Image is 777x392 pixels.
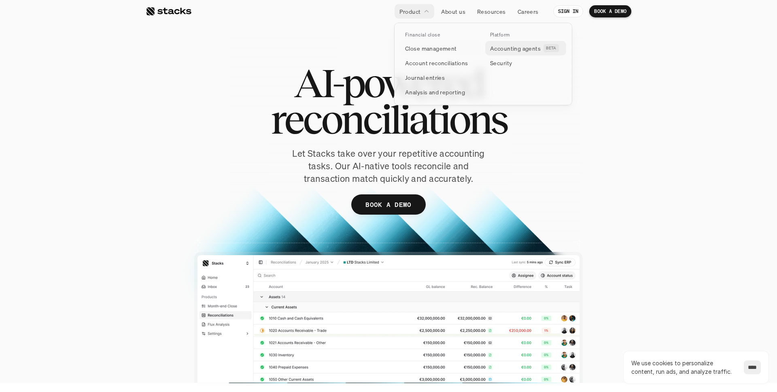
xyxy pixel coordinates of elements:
[485,41,566,55] a: Accounting agentsBETA
[553,5,584,17] a: SIGN IN
[405,32,440,38] p: Financial close
[594,9,626,14] p: BOOK A DEMO
[513,4,543,19] a: Careers
[405,44,457,53] p: Close management
[400,41,481,55] a: Close management
[490,44,541,53] p: Accounting agents
[441,7,465,16] p: About us
[400,85,481,99] a: Analysis and reporting
[490,32,510,38] p: Platform
[631,359,736,376] p: We use cookies to personalize content, run ads, and analyze traffic.
[400,70,481,85] a: Journal entries
[271,101,507,138] span: reconciliations
[399,7,421,16] p: Product
[277,147,500,185] p: Let Stacks take over your repetitive accounting tasks. Our AI-native tools reconcile and transact...
[405,88,465,96] p: Analysis and reporting
[436,4,470,19] a: About us
[365,199,412,211] p: BOOK A DEMO
[490,59,512,67] p: Security
[400,55,481,70] a: Account reconciliations
[589,5,631,17] a: BOOK A DEMO
[294,65,483,101] span: AI-powered
[546,46,556,51] h2: BETA
[558,9,579,14] p: SIGN IN
[477,7,506,16] p: Resources
[405,73,445,82] p: Journal entries
[518,7,539,16] p: Careers
[485,55,566,70] a: Security
[472,4,511,19] a: Resources
[405,59,468,67] p: Account reconciliations
[351,194,426,215] a: BOOK A DEMO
